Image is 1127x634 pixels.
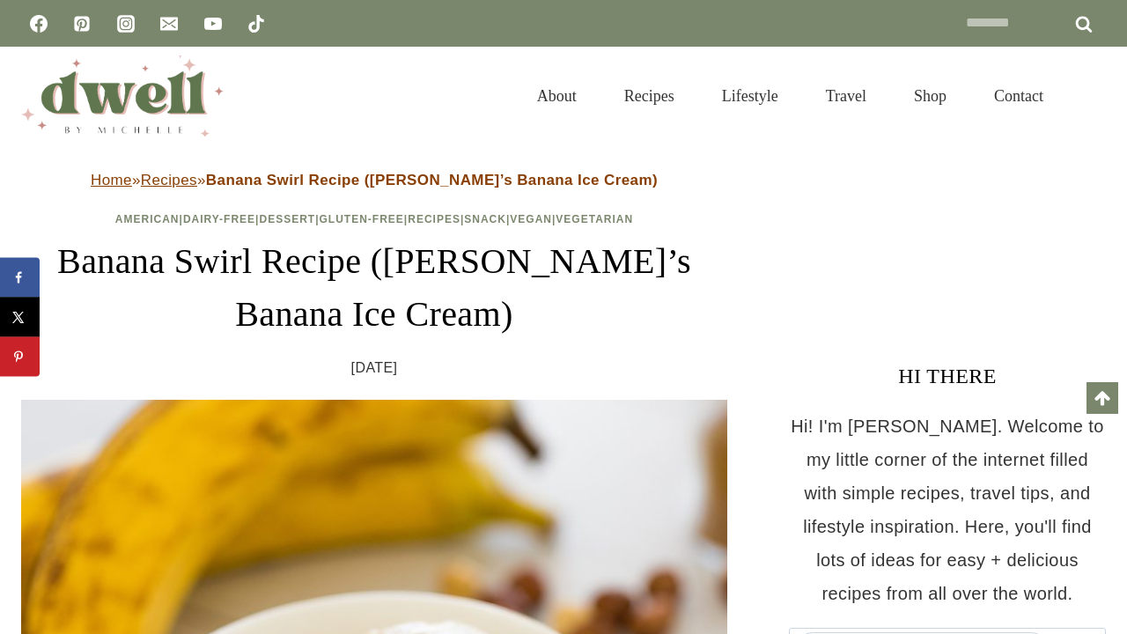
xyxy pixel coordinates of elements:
[91,172,658,188] span: » »
[239,6,274,41] a: TikTok
[970,65,1067,127] a: Contact
[510,213,552,225] a: Vegan
[789,409,1106,610] p: Hi! I'm [PERSON_NAME]. Welcome to my little corner of the internet filled with simple recipes, tr...
[115,213,180,225] a: American
[351,355,398,381] time: [DATE]
[600,65,698,127] a: Recipes
[21,6,56,41] a: Facebook
[556,213,633,225] a: Vegetarian
[21,55,224,136] img: DWELL by michelle
[464,213,506,225] a: Snack
[91,172,132,188] a: Home
[789,360,1106,392] h3: HI THERE
[698,65,802,127] a: Lifestyle
[115,213,633,225] span: | | | | | | |
[890,65,970,127] a: Shop
[151,6,187,41] a: Email
[1086,382,1118,414] a: Scroll to top
[513,65,1067,127] nav: Primary Navigation
[64,6,99,41] a: Pinterest
[1076,81,1106,111] button: View Search Form
[183,213,255,225] a: Dairy-Free
[408,213,460,225] a: Recipes
[195,6,231,41] a: YouTube
[141,172,197,188] a: Recipes
[259,213,315,225] a: Dessert
[206,172,658,188] strong: Banana Swirl Recipe ([PERSON_NAME]’s Banana Ice Cream)
[108,6,144,41] a: Instagram
[513,65,600,127] a: About
[21,235,727,341] h1: Banana Swirl Recipe ([PERSON_NAME]’s Banana Ice Cream)
[802,65,890,127] a: Travel
[320,213,404,225] a: Gluten-Free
